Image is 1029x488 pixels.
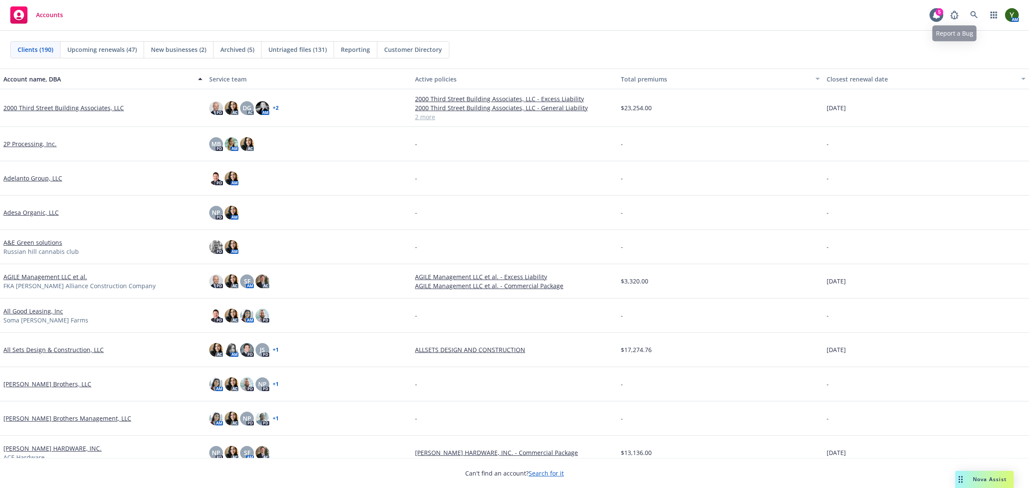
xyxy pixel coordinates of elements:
[273,347,279,352] a: + 1
[240,343,254,357] img: photo
[209,101,223,115] img: photo
[3,316,88,325] span: Soma [PERSON_NAME] Farms
[225,377,238,391] img: photo
[3,453,45,462] span: ACE Hardware
[415,448,614,457] a: [PERSON_NAME] HARDWARE, INC. - Commercial Package
[209,240,223,254] img: photo
[415,208,417,217] span: -
[936,8,943,16] div: 5
[225,101,238,115] img: photo
[415,272,614,281] a: AGILE Management LLC et al. - Excess Liability
[621,242,623,251] span: -
[827,311,829,320] span: -
[946,6,963,24] a: Report a Bug
[823,69,1029,89] button: Closest renewal date
[273,105,279,111] a: + 2
[621,414,623,423] span: -
[243,103,251,112] span: DG
[973,476,1007,483] span: Nova Assist
[243,414,251,423] span: NP
[3,208,59,217] a: Adesa Organic, LLC
[621,311,623,320] span: -
[3,103,124,112] a: 2000 Third Street Building Associates, LLC
[827,448,846,457] span: [DATE]
[240,377,254,391] img: photo
[827,174,829,183] span: -
[827,277,846,286] span: [DATE]
[3,380,91,389] a: [PERSON_NAME] Brothers, LLC
[341,45,370,54] span: Reporting
[256,446,269,460] img: photo
[415,112,614,121] a: 2 more
[3,174,62,183] a: Adelanto Group, LLC
[209,343,223,357] img: photo
[985,6,1002,24] a: Switch app
[621,174,623,183] span: -
[415,103,614,112] a: 2000 Third Street Building Associates, LLC - General Liability
[827,345,846,354] span: [DATE]
[273,382,279,387] a: + 1
[415,281,614,290] a: AGILE Management LLC et al. - Commercial Package
[415,174,417,183] span: -
[384,45,442,54] span: Customer Directory
[225,274,238,288] img: photo
[151,45,206,54] span: New businesses (2)
[211,139,221,148] span: MB
[621,380,623,389] span: -
[3,247,79,256] span: Russian hill cannabis club
[209,309,223,322] img: photo
[415,242,417,251] span: -
[415,345,614,354] a: ALLSETS DESIGN AND CONSTRUCTION
[225,412,238,425] img: photo
[240,137,254,151] img: photo
[225,137,238,151] img: photo
[3,345,104,354] a: All Sets Design & Construction, LLC
[212,208,220,217] span: NP
[827,103,846,112] span: [DATE]
[209,274,223,288] img: photo
[273,416,279,421] a: + 1
[621,345,652,354] span: $17,274.76
[260,345,265,354] span: JS
[225,309,238,322] img: photo
[617,69,823,89] button: Total premiums
[415,414,417,423] span: -
[225,343,238,357] img: photo
[827,208,829,217] span: -
[827,380,829,389] span: -
[621,448,652,457] span: $13,136.00
[206,69,412,89] button: Service team
[415,380,417,389] span: -
[225,446,238,460] img: photo
[529,469,564,477] a: Search for it
[621,277,648,286] span: $3,320.00
[3,281,156,290] span: FKA [PERSON_NAME] Alliance Construction Company
[256,101,269,115] img: photo
[621,75,810,84] div: Total premiums
[209,75,408,84] div: Service team
[209,377,223,391] img: photo
[3,238,62,247] a: A&E Green solutions
[7,3,66,27] a: Accounts
[827,414,829,423] span: -
[3,307,63,316] a: All Good Leasing, Inc
[465,469,564,478] span: Can't find an account?
[256,412,269,425] img: photo
[621,103,652,112] span: $23,254.00
[18,45,53,54] span: Clients (190)
[827,75,1016,84] div: Closest renewal date
[3,444,102,453] a: [PERSON_NAME] HARDWARE, INC.
[415,94,614,103] a: 2000 Third Street Building Associates, LLC - Excess Liability
[225,240,238,254] img: photo
[621,139,623,148] span: -
[225,172,238,185] img: photo
[258,380,267,389] span: NP
[1005,8,1019,22] img: photo
[256,309,269,322] img: photo
[3,139,57,148] a: 2P Processing, Inc.
[220,45,254,54] span: Archived (5)
[244,448,250,457] span: SF
[244,277,250,286] span: SF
